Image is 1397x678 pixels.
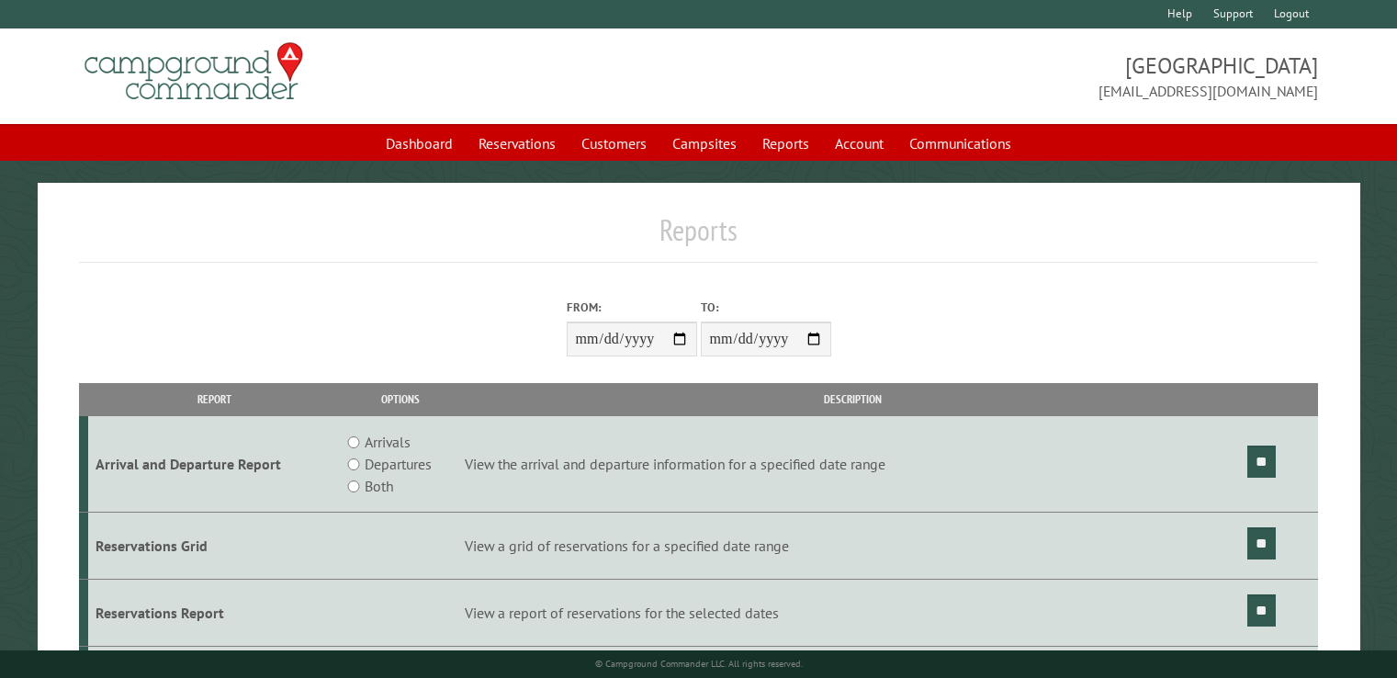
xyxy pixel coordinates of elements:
label: Arrivals [365,431,411,453]
td: View the arrival and departure information for a specified date range [462,416,1245,513]
td: Arrival and Departure Report [88,416,340,513]
th: Report [88,383,340,415]
a: Dashboard [375,126,464,161]
h1: Reports [79,212,1318,263]
label: Departures [365,453,432,475]
td: View a grid of reservations for a specified date range [462,513,1245,580]
span: [GEOGRAPHIC_DATA] [EMAIL_ADDRESS][DOMAIN_NAME] [699,51,1318,102]
small: © Campground Commander LLC. All rights reserved. [595,658,803,670]
label: Both [365,475,393,497]
a: Customers [570,126,658,161]
label: To: [701,299,831,316]
th: Options [340,383,462,415]
td: View a report of reservations for the selected dates [462,579,1245,646]
img: Campground Commander [79,36,309,107]
a: Reports [751,126,820,161]
a: Account [824,126,895,161]
th: Description [462,383,1245,415]
a: Campsites [661,126,748,161]
label: From: [567,299,697,316]
td: Reservations Grid [88,513,340,580]
a: Communications [898,126,1022,161]
a: Reservations [468,126,567,161]
td: Reservations Report [88,579,340,646]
